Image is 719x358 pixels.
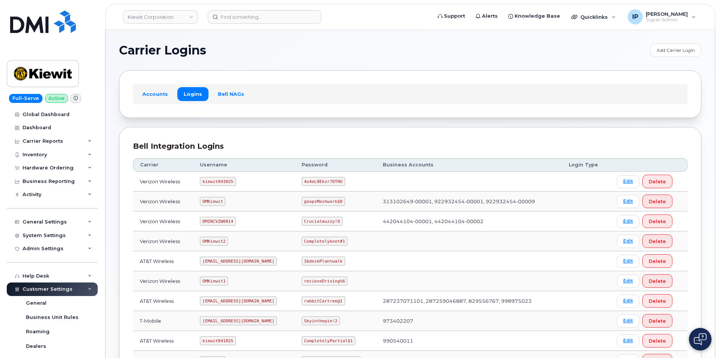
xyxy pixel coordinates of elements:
button: Delete [642,234,672,248]
code: OMKiewit2 [200,237,228,246]
button: Delete [642,294,672,308]
td: Verizon Wireless [133,211,193,231]
code: DMINCVZW0814 [200,217,236,226]
td: AT&T Wireless [133,331,193,351]
code: CompletelyPartial$1 [302,336,355,345]
code: Skyinthepie!2 [302,316,340,325]
th: Login Type [562,158,610,172]
a: Edit [617,175,639,188]
code: [EMAIL_ADDRESS][DOMAIN_NAME] [200,257,277,266]
a: Edit [617,275,639,288]
span: Delete [649,258,666,265]
span: Delete [649,218,666,225]
code: rabbitCartree@1 [302,296,345,305]
span: Carrier Logins [119,45,206,56]
th: Username [193,158,295,172]
button: Delete [642,254,672,268]
button: Delete [642,334,672,347]
code: [EMAIL_ADDRESS][DOMAIN_NAME] [200,296,277,305]
td: T-Mobile [133,311,193,331]
span: Delete [649,238,666,245]
td: AT&T Wireless [133,291,193,311]
td: Verizon Wireless [133,271,193,291]
td: 973402207 [376,311,562,331]
a: Edit [617,215,639,228]
td: 442044104-00001, 442044104-00002 [376,211,562,231]
code: Crucialmuzzy!9 [302,217,343,226]
button: Delete [642,175,672,188]
code: OMKiewit1 [200,276,228,285]
code: kiewit041825 [200,336,236,345]
a: Edit [617,195,639,208]
td: Verizon Wireless [133,192,193,211]
code: 4u4eL8Ekzr?DTHU [302,177,345,186]
code: goopsMeshwork$8 [302,197,345,206]
td: Verizon Wireless [133,172,193,192]
code: Completelyknot#1 [302,237,348,246]
a: Logins [177,87,208,101]
td: 313102649-00001, 922932454-00001, 922932454-00009 [376,192,562,211]
code: OMKiewit [200,197,225,206]
code: recieveDriving%6 [302,276,348,285]
a: Edit [617,334,639,347]
span: Delete [649,298,666,305]
td: 287237071101, 287259046887, 829556767, 998975023 [376,291,562,311]
a: Edit [617,295,639,308]
span: Delete [649,317,666,325]
code: 3$deskPlantwalk [302,257,345,266]
a: Edit [617,235,639,248]
span: Delete [649,337,666,344]
th: Business Accounts [376,158,562,172]
button: Delete [642,214,672,228]
div: Bell Integration Logins [133,141,687,152]
th: Carrier [133,158,193,172]
img: Open chat [694,333,707,345]
span: Delete [649,198,666,205]
a: Edit [617,255,639,268]
code: kiewit043025 [200,177,236,186]
th: Password [295,158,376,172]
td: Verizon Wireless [133,231,193,251]
td: AT&T Wireless [133,251,193,271]
a: Accounts [136,87,174,101]
a: Add Carrier Login [650,44,701,57]
td: 990540011 [376,331,562,351]
code: [EMAIL_ADDRESS][DOMAIN_NAME] [200,316,277,325]
button: Delete [642,195,672,208]
button: Delete [642,314,672,328]
a: Edit [617,314,639,328]
span: Delete [649,278,666,285]
span: Delete [649,178,666,185]
button: Delete [642,274,672,288]
a: Bell NAGs [211,87,251,101]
